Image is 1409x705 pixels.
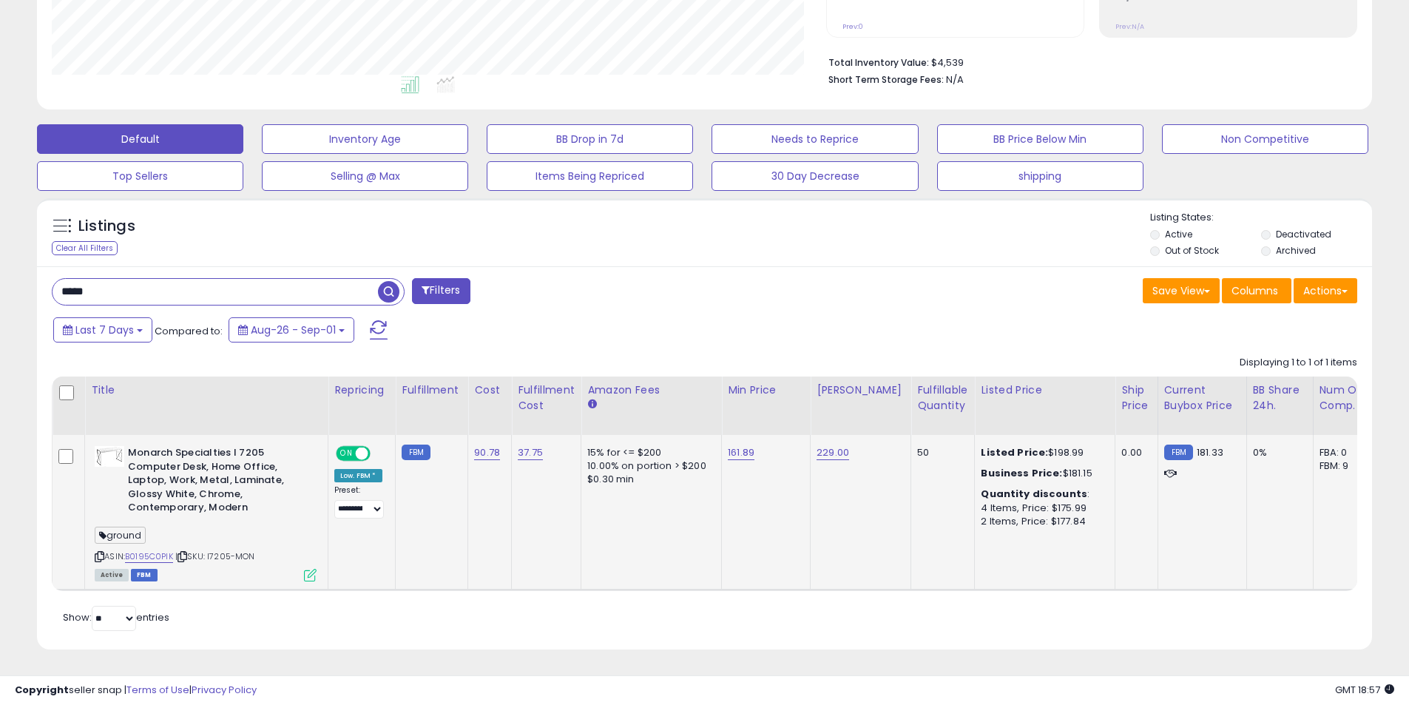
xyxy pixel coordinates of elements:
[981,515,1104,528] div: 2 Items, Price: $177.84
[587,473,710,486] div: $0.30 min
[125,550,173,563] a: B0195C0PIK
[981,466,1062,480] b: Business Price:
[262,124,468,154] button: Inventory Age
[402,445,430,460] small: FBM
[1165,244,1219,257] label: Out of Stock
[728,445,754,460] a: 161.89
[487,124,693,154] button: BB Drop in 7d
[229,317,354,343] button: Aug-26 - Sep-01
[63,610,169,624] span: Show: entries
[368,448,392,460] span: OFF
[981,467,1104,480] div: $181.15
[487,161,693,191] button: Items Being Repriced
[587,382,715,398] div: Amazon Fees
[587,398,596,411] small: Amazon Fees.
[937,161,1143,191] button: shipping
[1320,459,1368,473] div: FBM: 9
[817,445,849,460] a: 229.00
[842,22,863,31] small: Prev: 0
[78,216,135,237] h5: Listings
[37,161,243,191] button: Top Sellers
[474,445,500,460] a: 90.78
[917,382,968,414] div: Fulfillable Quantity
[1165,228,1192,240] label: Active
[981,502,1104,515] div: 4 Items, Price: $175.99
[587,459,710,473] div: 10.00% on portion > $200
[828,56,929,69] b: Total Inventory Value:
[15,683,69,697] strong: Copyright
[1164,382,1240,414] div: Current Buybox Price
[1276,244,1316,257] label: Archived
[937,124,1143,154] button: BB Price Below Min
[1240,356,1357,370] div: Displaying 1 to 1 of 1 items
[1253,446,1302,459] div: 0%
[981,446,1104,459] div: $198.99
[981,382,1109,398] div: Listed Price
[192,683,257,697] a: Privacy Policy
[1335,683,1394,697] span: 2025-09-9 18:57 GMT
[262,161,468,191] button: Selling @ Max
[52,241,118,255] div: Clear All Filters
[95,446,317,579] div: ASIN:
[828,53,1346,70] li: $4,539
[1222,278,1291,303] button: Columns
[1150,211,1372,225] p: Listing States:
[474,382,505,398] div: Cost
[251,323,336,337] span: Aug-26 - Sep-01
[1294,278,1357,303] button: Actions
[518,382,575,414] div: Fulfillment Cost
[1276,228,1331,240] label: Deactivated
[334,485,384,519] div: Preset:
[1197,445,1223,459] span: 181.33
[1121,382,1151,414] div: Ship Price
[95,569,129,581] span: All listings currently available for purchase on Amazon
[126,683,189,697] a: Terms of Use
[1162,124,1368,154] button: Non Competitive
[402,382,462,398] div: Fulfillment
[712,161,918,191] button: 30 Day Decrease
[1320,446,1368,459] div: FBA: 0
[917,446,963,459] div: 50
[587,446,710,459] div: 15% for <= $200
[1164,445,1193,460] small: FBM
[75,323,134,337] span: Last 7 Days
[1253,382,1307,414] div: BB Share 24h.
[1320,382,1373,414] div: Num of Comp.
[37,124,243,154] button: Default
[728,382,804,398] div: Min Price
[981,445,1048,459] b: Listed Price:
[131,569,158,581] span: FBM
[91,382,322,398] div: Title
[337,448,356,460] span: ON
[15,684,257,698] div: seller snap | |
[175,550,255,562] span: | SKU: I7205-MON
[1115,22,1144,31] small: Prev: N/A
[946,72,964,87] span: N/A
[817,382,905,398] div: [PERSON_NAME]
[1231,283,1278,298] span: Columns
[155,324,223,338] span: Compared to:
[518,445,543,460] a: 37.75
[53,317,152,343] button: Last 7 Days
[95,446,124,467] img: 31IphtCGFbL._SL40_.jpg
[1143,278,1220,303] button: Save View
[828,73,944,86] b: Short Term Storage Fees:
[412,278,470,304] button: Filters
[334,469,382,482] div: Low. FBM *
[95,527,146,544] span: ground
[334,382,389,398] div: Repricing
[981,487,1087,501] b: Quantity discounts
[1121,446,1146,459] div: 0.00
[712,124,918,154] button: Needs to Reprice
[981,488,1104,501] div: :
[128,446,308,519] b: Monarch Specialties I 7205 Computer Desk, Home Office, Laptop, Work, Metal, Laminate, Glossy Whit...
